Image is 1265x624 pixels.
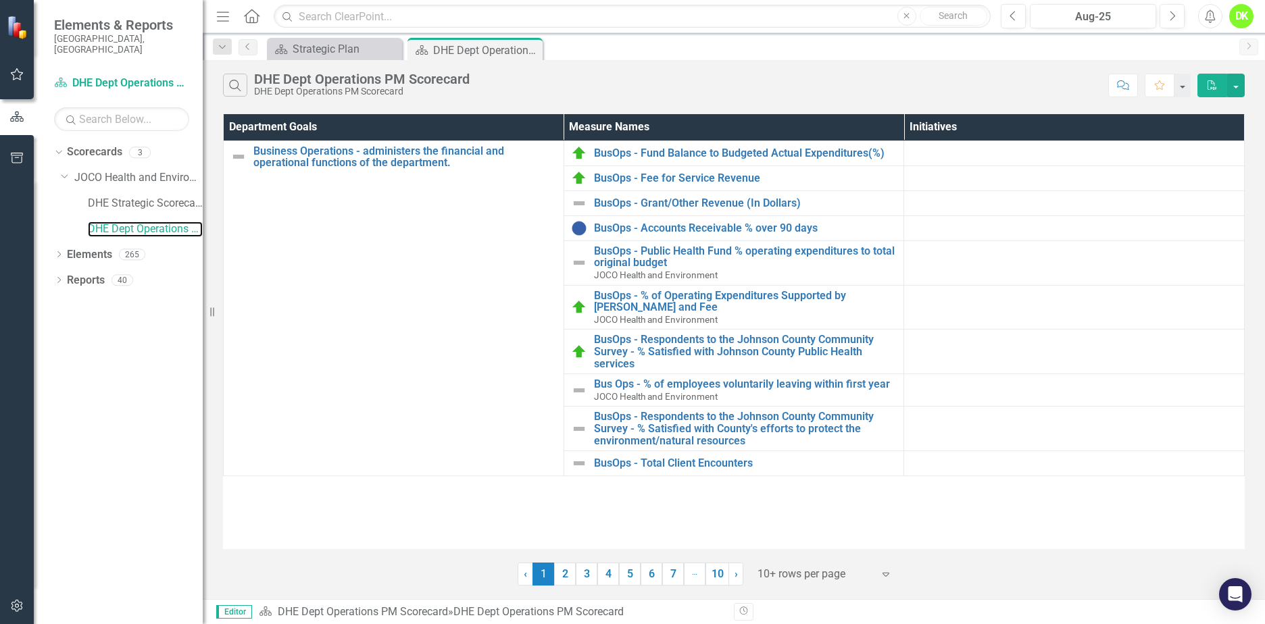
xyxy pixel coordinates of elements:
[1035,9,1151,25] div: Aug-25
[111,274,133,286] div: 40
[67,247,112,263] a: Elements
[54,76,189,91] a: DHE Dept Operations PM Scorecard
[67,273,105,288] a: Reports
[571,382,587,398] img: Not Defined
[564,285,904,330] td: Double-Click to Edit Right Click for Context Menu
[453,605,624,618] div: DHE Dept Operations PM Scorecard
[594,411,897,446] a: BusOps - Respondents to the Johnson County Community Survey - % Satisfied with County's efforts t...
[524,567,527,580] span: ‹
[564,140,904,165] td: Double-Click to Edit Right Click for Context Menu
[564,407,904,451] td: Double-Click to Edit Right Click for Context Menu
[564,165,904,190] td: Double-Click to Edit Right Click for Context Menu
[224,140,564,475] td: Double-Click to Edit Right Click for Context Menu
[594,391,718,402] span: JOCO Health and Environment
[594,378,897,390] a: Bus Ops - % of employees voluntarily leaving within first year
[619,563,641,586] a: 5
[259,604,724,620] div: »
[119,249,145,260] div: 265
[564,190,904,215] td: Double-Click to Edit Right Click for Context Menu
[597,563,619,586] a: 4
[571,145,587,161] img: On Target
[7,16,30,39] img: ClearPoint Strategy
[594,197,897,209] a: BusOps - Grant/Other Revenue (In Dollars)
[594,457,897,469] a: BusOps - Total Client Encounters
[1229,4,1254,28] button: DK
[433,42,539,59] div: DHE Dept Operations PM Scorecard
[564,240,904,285] td: Double-Click to Edit Right Click for Context Menu
[594,290,897,313] a: BusOps - % of Operating Expenditures Supported by [PERSON_NAME] and Fee
[705,563,729,586] a: 10
[576,563,597,586] a: 3
[571,195,587,211] img: Not Defined
[278,605,448,618] a: DHE Dept Operations PM Scorecard
[74,170,203,186] a: JOCO Health and Environment
[1219,578,1251,610] div: Open Intercom Messenger
[594,334,897,369] a: BusOps - Respondents to the Johnson County Community Survey - % Satisfied with Johnson County Pub...
[67,145,122,160] a: Scorecards
[564,215,904,240] td: Double-Click to Edit Right Click for Context Menu
[1030,4,1156,28] button: Aug-25
[594,245,897,269] a: BusOps - Public Health Fund % operating expenditures to total original budget
[54,17,189,33] span: Elements & Reports
[564,374,904,407] td: Double-Click to Edit Right Click for Context Menu
[54,33,189,55] small: [GEOGRAPHIC_DATA], [GEOGRAPHIC_DATA]
[571,421,587,437] img: Not Defined
[594,314,718,325] span: JOCO Health and Environment
[571,455,587,471] img: Not Defined
[230,149,247,165] img: Not Defined
[571,299,587,315] img: On Target
[88,222,203,237] a: DHE Dept Operations PM Scorecard
[564,330,904,374] td: Double-Click to Edit Right Click for Context Menu
[920,7,987,26] button: Search
[594,222,897,234] a: BusOps - Accounts Receivable % over 90 days
[270,41,399,57] a: Strategic Plan
[735,567,738,580] span: ›
[54,107,189,131] input: Search Below...
[571,255,587,271] img: Not Defined
[254,86,470,97] div: DHE Dept Operations PM Scorecard
[662,563,684,586] a: 7
[594,269,718,280] span: JOCO Health and Environment
[216,605,252,619] span: Editor
[532,563,554,586] span: 1
[641,563,662,586] a: 6
[554,563,576,586] a: 2
[939,10,968,21] span: Search
[293,41,399,57] div: Strategic Plan
[594,172,897,184] a: BusOps - Fee for Service Revenue
[571,220,587,236] img: No Information
[254,72,470,86] div: DHE Dept Operations PM Scorecard
[253,145,557,169] a: Business Operations - administers the financial and operational functions of the department.
[129,147,151,158] div: 3
[564,451,904,476] td: Double-Click to Edit Right Click for Context Menu
[88,196,203,211] a: DHE Strategic Scorecard-Current Year's Plan
[274,5,991,28] input: Search ClearPoint...
[594,147,897,159] a: BusOps - Fund Balance to Budgeted Actual Expenditures(%)
[571,170,587,186] img: On Target
[571,344,587,360] img: On Target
